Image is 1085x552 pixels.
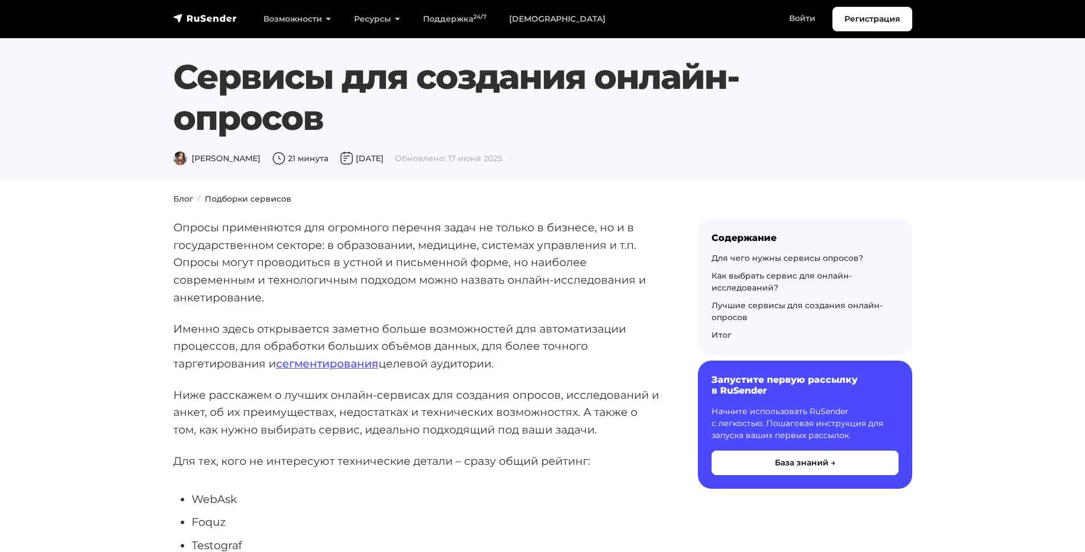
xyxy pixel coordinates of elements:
[192,490,661,508] li: WebAsk
[173,452,661,470] p: Для тех, кого не интересуют технические детали – сразу общий рейтинг:
[712,451,899,475] button: База знаний →
[173,219,661,306] p: Опросы применяются для огромного перечня задач не только в бизнесе, но и в государственном сектор...
[276,357,379,370] a: сегментирования
[173,56,850,138] h1: Сервисы для создания онлайн-опросов
[166,193,919,205] nav: breadcrumb
[473,13,486,21] sup: 24/7
[712,300,883,322] a: Лучшие сервисы для создания онлайн-опросов
[412,7,498,31] a: Поддержка24/7
[832,7,912,31] a: Регистрация
[272,153,328,163] span: 21 минута
[173,386,661,439] p: Ниже расскажем о лучших онлайн-сервисах для создания опросов, исследований и анкет, об их преимущ...
[192,513,661,531] li: Foquz
[173,13,237,24] img: RuSender
[340,152,353,165] img: Дата публикации
[173,153,261,163] span: [PERSON_NAME]
[712,374,899,396] h6: Запустите первую рассылку в RuSender
[272,152,286,165] img: Время чтения
[498,7,617,31] a: [DEMOGRAPHIC_DATA]
[712,406,899,441] p: Начните использовать RuSender с легкостью. Пошаговая инструкция для запуска ваших первых рассылок.
[252,7,343,31] a: Возможности
[712,330,732,340] a: Итог
[395,153,502,163] span: Обновлено: 17 июня 2025
[712,232,899,243] div: Содержание
[343,7,412,31] a: Ресурсы
[173,194,193,204] a: Блог
[193,193,291,205] li: Подборки сервисов
[340,153,384,163] span: [DATE]
[698,361,912,488] a: Запустите первую рассылку в RuSender Начните использовать RuSender с легкостью. Пошаговая инструк...
[712,271,852,293] a: Как выбрать сервис для онлайн-исследований?
[712,253,863,263] a: Для чего нужны сервисы опросов?
[173,320,661,373] p: Именно здесь открывается заметно больше возможностей для автоматизации процессов, для обработки б...
[778,7,827,30] a: Войти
